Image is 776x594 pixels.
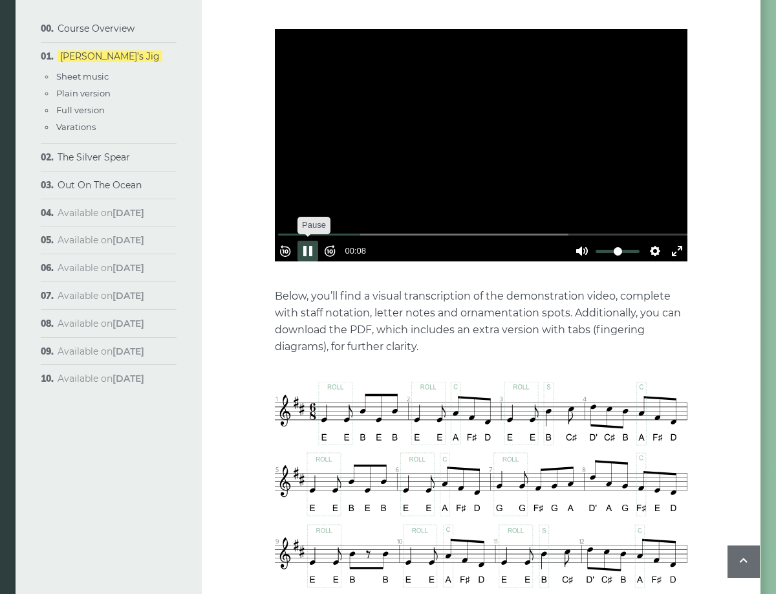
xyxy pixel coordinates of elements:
[56,122,96,132] a: Varations
[113,262,144,274] strong: [DATE]
[58,373,144,384] span: Available on
[275,288,687,355] p: Below, you’ll find a visual transcription of the demonstration video, complete with staff notatio...
[58,290,144,302] span: Available on
[113,373,144,384] strong: [DATE]
[58,234,144,246] span: Available on
[113,207,144,219] strong: [DATE]
[113,318,144,329] strong: [DATE]
[58,207,144,219] span: Available on
[58,179,142,191] a: Out On The Ocean
[58,50,162,62] a: [PERSON_NAME]’s Jig
[56,88,111,98] a: Plain version
[113,290,144,302] strong: [DATE]
[113,234,144,246] strong: [DATE]
[58,151,130,163] a: The Silver Spear
[58,346,144,357] span: Available on
[58,23,135,34] a: Course Overview
[56,71,109,82] a: Sheet music
[113,346,144,357] strong: [DATE]
[58,318,144,329] span: Available on
[58,262,144,274] span: Available on
[56,105,105,115] a: Full version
